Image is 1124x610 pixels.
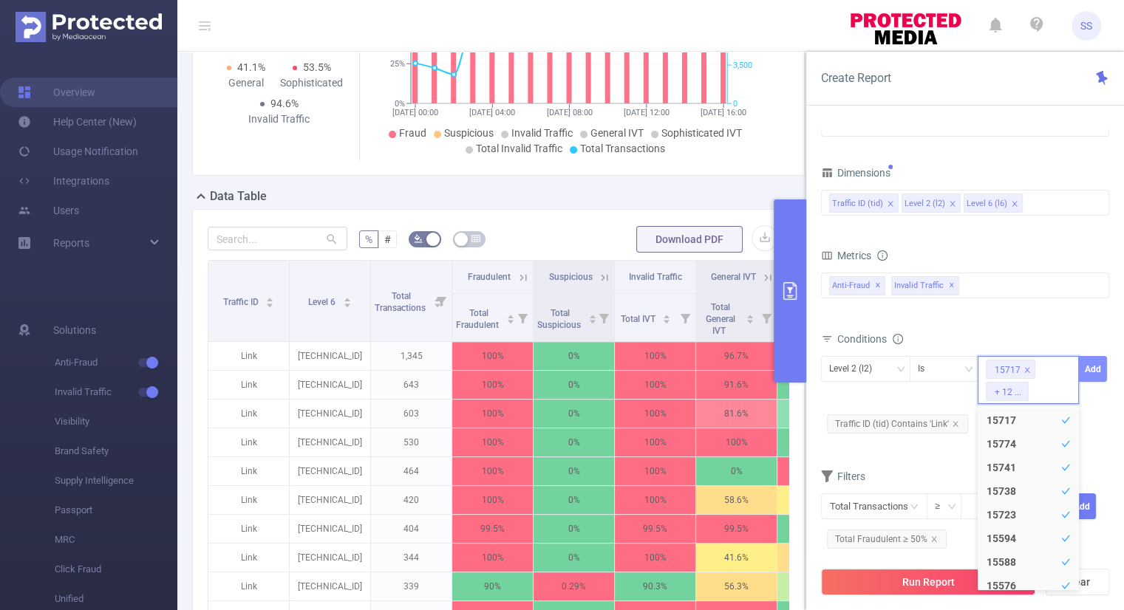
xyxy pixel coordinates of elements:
[952,420,959,428] i: icon: close
[290,371,370,399] p: [TECHNICAL_ID]
[777,428,858,456] p: 0%
[636,226,743,253] button: Download PDF
[16,12,162,42] img: Protected Media
[290,572,370,600] p: [TECHNICAL_ID]
[615,572,695,600] p: 90.3%
[414,234,423,243] i: icon: bg-colors
[615,515,695,543] p: 99.5%
[208,486,289,514] p: Link
[265,295,274,304] div: Sort
[237,61,265,73] span: 41.1%
[964,193,1023,213] li: Level 6 (l6)
[1067,493,1096,519] button: Add
[534,428,614,456] p: 0%
[375,291,428,313] span: Total Transactions
[1061,487,1070,496] i: icon: check
[1080,11,1092,41] span: SS
[1061,439,1070,448] i: icon: check
[290,342,370,370] p: [TECHNICAL_ID]
[452,457,533,485] p: 100%
[371,400,452,428] p: 603
[829,193,899,213] li: Traffic ID (tid)
[821,250,871,261] span: Metrics
[343,295,351,300] i: icon: caret-up
[55,496,177,525] span: Passport
[615,428,695,456] p: 100%
[949,277,955,295] span: ✕
[978,503,1079,527] li: 15723
[875,277,881,295] span: ✕
[615,457,695,485] p: 100%
[777,371,858,399] p: 8.4%
[829,276,885,295] span: Anti-Fraud
[208,227,347,250] input: Search...
[384,233,391,245] span: #
[534,342,614,370] p: 0%
[55,525,177,555] span: MRC
[1011,200,1018,209] i: icon: close
[452,544,533,572] p: 100%
[452,515,533,543] p: 99.5%
[208,515,289,543] p: Link
[733,61,752,70] tspan: 3,500
[1061,581,1070,590] i: icon: check
[18,137,138,166] a: Usage Notification
[55,436,177,466] span: Brand Safety
[371,515,452,543] p: 404
[266,295,274,300] i: icon: caret-up
[506,312,515,321] div: Sort
[986,360,1035,379] li: 15717
[534,515,614,543] p: 0%
[615,342,695,370] p: 100%
[777,572,858,600] p: 33.9%
[893,334,903,344] i: icon: info-circle
[18,107,137,137] a: Help Center (New)
[537,308,583,330] span: Total Suspicious
[534,400,614,428] p: 0%
[452,400,533,428] p: 100%
[978,479,1079,503] li: 15738
[711,272,756,282] span: General IVT
[615,486,695,514] p: 100%
[821,71,891,85] span: Create Report
[290,400,370,428] p: [TECHNICAL_ID]
[365,233,372,245] span: %
[593,294,614,341] i: Filter menu
[223,297,261,307] span: Traffic ID
[777,515,858,543] p: 0%
[978,456,1079,479] li: 15741
[949,200,956,209] i: icon: close
[546,108,592,117] tspan: [DATE] 08:00
[615,371,695,399] p: 100%
[994,383,1021,402] div: + 12 ...
[746,318,755,322] i: icon: caret-down
[444,127,494,139] span: Suspicious
[1023,366,1031,375] i: icon: close
[208,457,289,485] p: Link
[210,188,267,205] h2: Data Table
[208,342,289,370] p: Link
[512,294,533,341] i: Filter menu
[55,348,177,377] span: Anti-Fraud
[588,312,596,317] i: icon: caret-up
[452,371,533,399] p: 100%
[832,194,883,213] div: Traffic ID (tid)
[821,470,865,482] span: Filters
[371,486,452,514] p: 420
[266,301,274,306] i: icon: caret-down
[1078,356,1107,382] button: Add
[935,494,950,518] div: ≥
[290,457,370,485] p: [TECHNICAL_ID]
[18,196,79,225] a: Users
[696,572,777,600] p: 56.3%
[371,428,452,456] p: 530
[777,544,858,572] p: 58.4%
[290,544,370,572] p: [TECHNICAL_ID]
[696,544,777,572] p: 41.6%
[534,371,614,399] p: 0%
[469,108,515,117] tspan: [DATE] 04:00
[978,527,1079,550] li: 15594
[827,530,947,549] span: Total Fraudulent ≥ 50%
[891,276,959,295] span: Invalid Traffic
[431,261,452,341] i: Filter menu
